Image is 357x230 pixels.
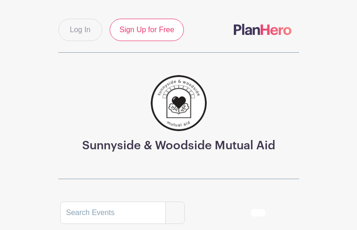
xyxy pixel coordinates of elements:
[251,209,297,216] div: order and view
[110,19,184,41] a: Sign Up for Free
[151,75,207,131] img: 256.png
[82,139,275,153] h3: Sunnyside & Woodside Mutual Aid
[234,24,292,35] img: logo-507f7623f17ff9eddc593b1ce0a138ce2505c220e1c5a4e2b4648c50719b7d32.svg
[60,202,166,224] input: Search Events
[58,19,102,41] a: Log In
